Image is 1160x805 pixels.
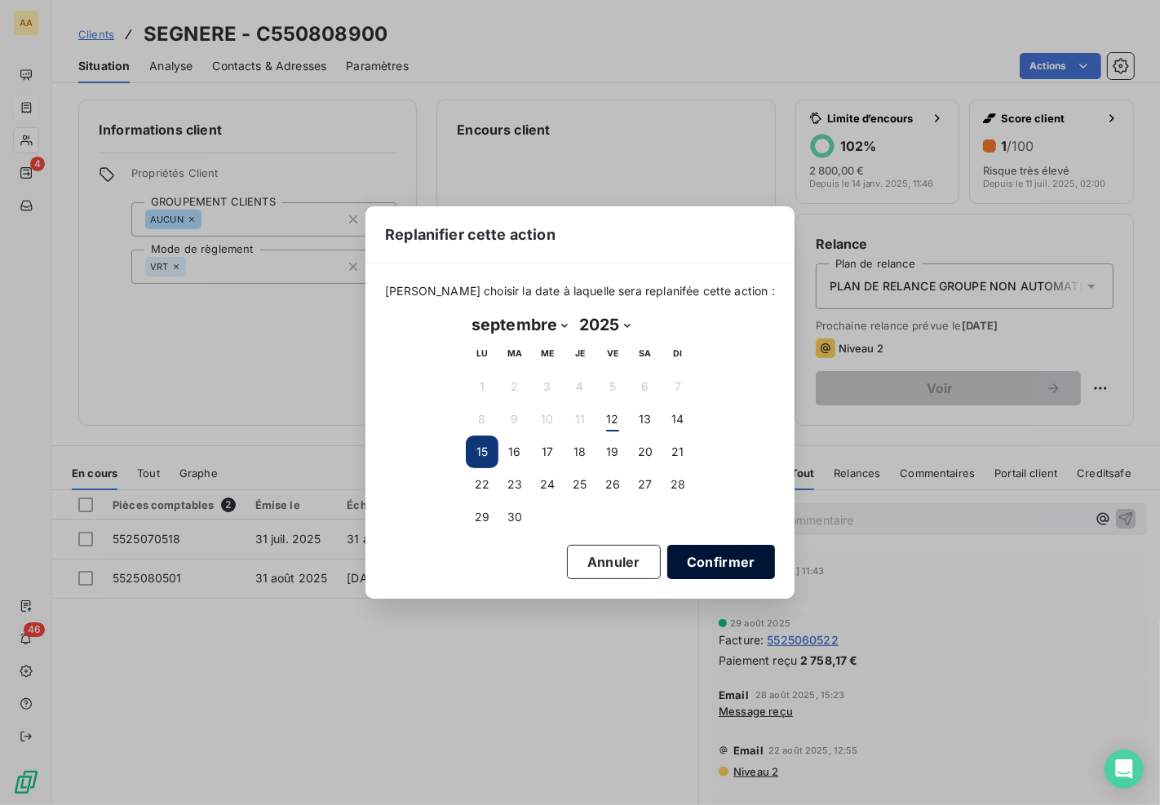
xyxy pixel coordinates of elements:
[596,403,629,436] button: 12
[564,338,596,370] th: jeudi
[596,436,629,468] button: 19
[629,403,662,436] button: 13
[629,468,662,501] button: 27
[531,370,564,403] button: 3
[466,370,498,403] button: 1
[596,338,629,370] th: vendredi
[385,223,556,245] span: Replanifier cette action
[466,403,498,436] button: 8
[498,338,531,370] th: mardi
[662,338,694,370] th: dimanche
[531,403,564,436] button: 10
[466,436,498,468] button: 15
[596,370,629,403] button: 5
[564,370,596,403] button: 4
[662,403,694,436] button: 14
[629,436,662,468] button: 20
[466,338,498,370] th: lundi
[564,436,596,468] button: 18
[1105,750,1144,789] div: Open Intercom Messenger
[596,468,629,501] button: 26
[498,501,531,533] button: 30
[662,436,694,468] button: 21
[498,370,531,403] button: 2
[498,468,531,501] button: 23
[466,501,498,533] button: 29
[531,338,564,370] th: mercredi
[662,468,694,501] button: 28
[564,403,596,436] button: 11
[564,468,596,501] button: 25
[531,436,564,468] button: 17
[531,468,564,501] button: 24
[662,370,694,403] button: 7
[629,338,662,370] th: samedi
[498,436,531,468] button: 16
[629,370,662,403] button: 6
[385,283,775,299] span: [PERSON_NAME] choisir la date à laquelle sera replanifée cette action :
[567,545,661,579] button: Annuler
[466,468,498,501] button: 22
[498,403,531,436] button: 9
[667,545,775,579] button: Confirmer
